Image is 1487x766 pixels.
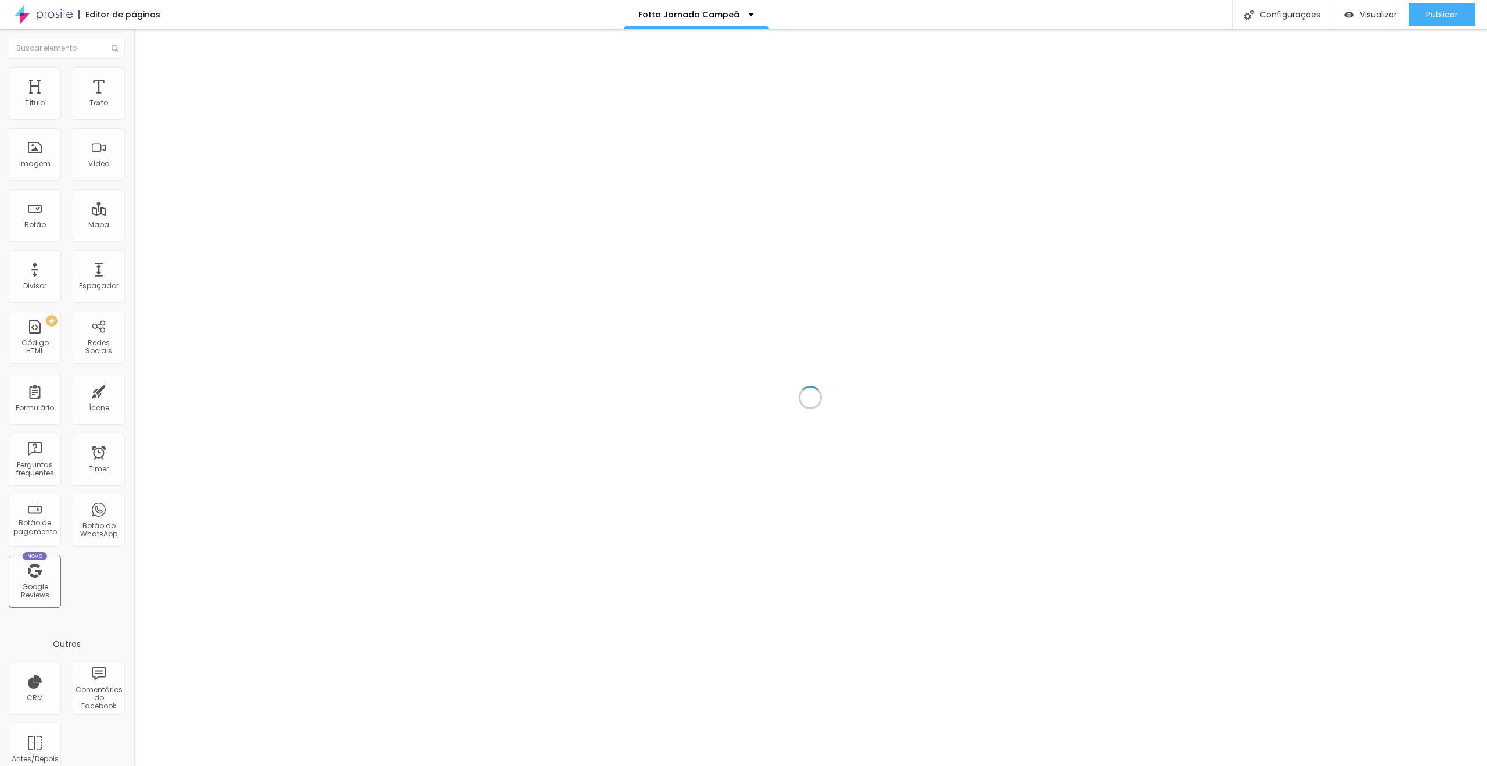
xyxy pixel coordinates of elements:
div: CRM [27,694,43,702]
div: Imagem [19,160,51,168]
button: Visualizar [1332,3,1409,26]
div: Timer [89,465,109,473]
div: Espaçador [79,282,118,290]
div: Botão de pagamento [12,519,58,536]
div: Botão do WhatsApp [76,522,121,539]
div: Novo [23,552,48,560]
div: Editor de páginas [78,10,160,19]
p: Fotto Jornada Campeã [638,10,739,19]
img: view-1.svg [1344,10,1354,20]
div: Comentários do Facebook [76,686,121,711]
div: Botão [24,221,46,229]
span: Publicar [1426,10,1458,19]
div: Código HTML [12,339,58,356]
span: Visualizar [1360,10,1397,19]
button: Publicar [1409,3,1475,26]
div: Perguntas frequentes [12,461,58,478]
div: Google Reviews [12,583,58,600]
div: Antes/Depois [12,755,58,763]
input: Buscar elemento [9,38,125,59]
img: Icone [1244,10,1254,20]
div: Mapa [88,221,109,229]
div: Ícone [89,404,109,412]
div: Título [25,99,45,107]
div: Texto [89,99,108,107]
div: Vídeo [88,160,109,168]
div: Divisor [23,282,46,290]
div: Formulário [16,404,54,412]
div: Redes Sociais [76,339,121,356]
img: Icone [112,45,118,52]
